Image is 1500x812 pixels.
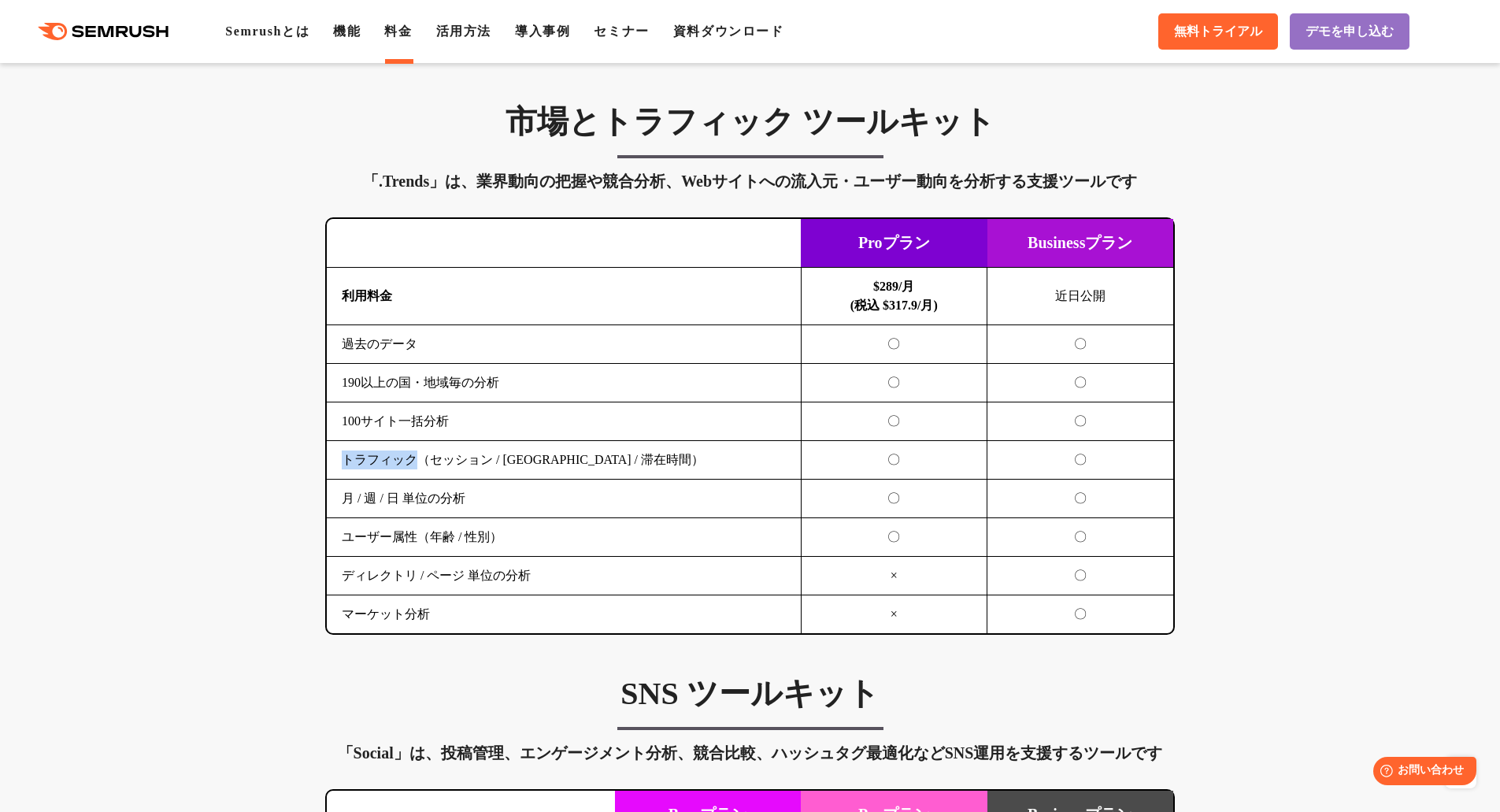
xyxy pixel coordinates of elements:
a: 活用方法 [436,24,491,38]
td: 〇 [987,402,1174,441]
a: 料金 [384,24,412,38]
td: 〇 [987,364,1174,402]
td: 〇 [987,557,1174,595]
div: 「Social」は、投稿管理、エンゲージメント分析、競合比較、ハッシュタグ最適化などSNS運用を支援するツールです [325,740,1175,766]
h3: SNS ツールキット [325,674,1175,714]
div: 「.Trends」は、業界動向の把握や競合分析、Webサイトへの流入元・ユーザー動向を分析する支援ツールです [325,169,1175,194]
h3: 市場とトラフィック ツールキット [325,102,1175,142]
a: セミナー [594,24,649,38]
td: 〇 [801,325,987,364]
a: 導入事例 [515,24,570,38]
td: 〇 [801,518,987,557]
td: × [801,557,987,595]
td: 〇 [987,441,1174,480]
a: 機能 [333,24,361,38]
a: 無料トライアル [1158,13,1278,50]
iframe: Help widget launcher [1360,751,1483,795]
b: 利用料金 [342,289,392,302]
td: トラフィック（セッション / [GEOGRAPHIC_DATA] / 滞在時間） [327,441,801,480]
td: 〇 [801,402,987,441]
td: 過去のデータ [327,325,801,364]
b: $289/月 (税込 $317.9/月) [850,280,938,312]
td: ディレクトリ / ページ 単位の分析 [327,557,801,595]
td: マーケット分析 [327,595,801,634]
td: 100サイト一括分析 [327,402,801,441]
td: 〇 [987,595,1174,634]
td: 〇 [801,480,987,518]
a: Semrushとは [225,24,309,38]
td: 〇 [987,480,1174,518]
a: デモを申し込む [1290,13,1409,50]
td: 190以上の国・地域毎の分析 [327,364,801,402]
td: 〇 [801,364,987,402]
td: 〇 [987,325,1174,364]
td: 近日公開 [987,268,1174,325]
a: 資料ダウンロード [673,24,784,38]
span: 無料トライアル [1174,24,1262,40]
td: ユーザー属性（年齢 / 性別） [327,518,801,557]
td: 〇 [801,441,987,480]
span: デモを申し込む [1306,24,1394,40]
td: Businessプラン [987,219,1174,268]
td: 〇 [987,518,1174,557]
td: Proプラン [801,219,987,268]
td: 月 / 週 / 日 単位の分析 [327,480,801,518]
td: × [801,595,987,634]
